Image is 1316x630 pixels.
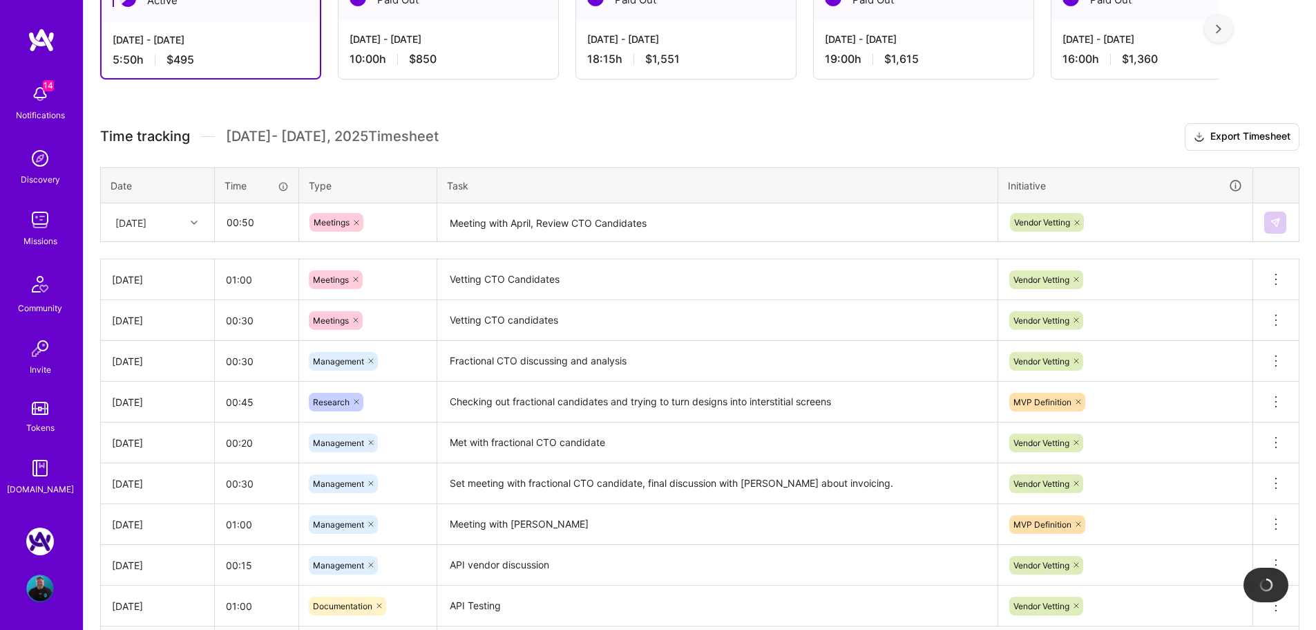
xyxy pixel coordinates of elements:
[1216,24,1221,34] img: right
[166,53,194,67] span: $495
[26,206,54,234] img: teamwork
[313,356,364,367] span: Management
[26,528,54,555] img: Rent Parity: Team for leveling the playing field in the property management space
[113,53,309,67] div: 5:50 h
[1013,275,1069,285] span: Vendor Vetting
[115,215,146,230] div: [DATE]
[439,424,996,462] textarea: Met with fractional CTO candidate
[21,172,60,187] div: Discovery
[112,354,203,369] div: [DATE]
[409,52,437,66] span: $850
[215,588,298,624] input: HH:MM
[216,204,298,241] input: HH:MM
[1270,217,1281,228] img: Submit
[1259,578,1273,592] img: loading
[1013,397,1071,407] span: MVP Definition
[439,587,996,625] textarea: API Testing
[1062,32,1260,46] div: [DATE] - [DATE]
[439,546,996,584] textarea: API vendor discussion
[112,599,203,613] div: [DATE]
[1013,356,1069,367] span: Vendor Vetting
[350,32,547,46] div: [DATE] - [DATE]
[313,601,372,611] span: Documentation
[23,268,57,301] img: Community
[23,528,57,555] a: Rent Parity: Team for leveling the playing field in the property management space
[439,506,996,544] textarea: Meeting with [PERSON_NAME]
[26,454,54,482] img: guide book
[1122,52,1158,66] span: $1,360
[313,438,364,448] span: Management
[587,52,785,66] div: 18:15 h
[101,167,215,203] th: Date
[587,32,785,46] div: [DATE] - [DATE]
[439,302,996,340] textarea: Vetting CTO candidates
[439,342,996,380] textarea: Fractional CTO discussing and analysis
[825,32,1022,46] div: [DATE] - [DATE]
[215,425,298,461] input: HH:MM
[215,547,298,584] input: HH:MM
[215,384,298,420] input: HH:MM
[350,52,547,66] div: 10:00 h
[23,234,57,248] div: Missions
[313,275,349,285] span: Meetings
[1014,217,1070,228] span: Vendor Vetting
[1013,479,1069,489] span: Vendor Vetting
[113,33,309,47] div: [DATE] - [DATE]
[215,302,298,339] input: HH:MM
[1013,560,1069,571] span: Vendor Vetting
[7,482,74,497] div: [DOMAIN_NAME]
[1013,438,1069,448] span: Vendor Vetting
[825,52,1022,66] div: 19:00 h
[43,80,54,91] span: 14
[313,519,364,530] span: Management
[1194,130,1205,145] i: icon Download
[26,145,54,172] img: discovery
[112,313,203,328] div: [DATE]
[30,362,51,377] div: Invite
[226,128,439,145] span: [DATE] - [DATE] , 2025 Timesheet
[1062,52,1260,66] div: 16:00 h
[112,395,203,409] div: [DATE]
[437,167,998,203] th: Task
[314,217,350,228] span: Meetings
[884,52,919,66] span: $1,615
[112,558,203,573] div: [DATE]
[215,261,298,298] input: HH:MM
[112,517,203,532] div: [DATE]
[1013,315,1069,326] span: Vendor Vetting
[100,128,190,145] span: Time tracking
[112,476,203,491] div: [DATE]
[439,383,996,421] textarea: Checking out fractional candidates and trying to turn designs into interstitial screens
[28,28,55,53] img: logo
[26,335,54,362] img: Invite
[215,506,298,543] input: HH:MM
[26,80,54,108] img: bell
[112,272,203,287] div: [DATE]
[439,205,996,241] textarea: Meeting with April, Review CTO Candidates
[299,167,437,203] th: Type
[313,315,349,326] span: Meetings
[439,465,996,503] textarea: Set meeting with fractional CTO candidate, final discussion with [PERSON_NAME] about invoicing.
[439,261,996,299] textarea: Vetting CTO Candidates
[313,560,364,571] span: Management
[215,343,298,380] input: HH:MM
[26,420,55,435] div: Tokens
[215,465,298,502] input: HH:MM
[1264,212,1288,234] div: null
[26,575,54,602] img: User Avatar
[313,397,350,407] span: Research
[112,436,203,450] div: [DATE]
[1008,178,1243,194] div: Initiative
[16,108,65,122] div: Notifications
[1013,519,1071,530] span: MVP Definition
[18,301,62,315] div: Community
[1185,123,1299,151] button: Export Timesheet
[645,52,680,66] span: $1,551
[313,479,364,489] span: Management
[23,575,57,602] a: User Avatar
[191,219,198,226] i: icon Chevron
[32,402,48,415] img: tokens
[225,178,289,193] div: Time
[1013,601,1069,611] span: Vendor Vetting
